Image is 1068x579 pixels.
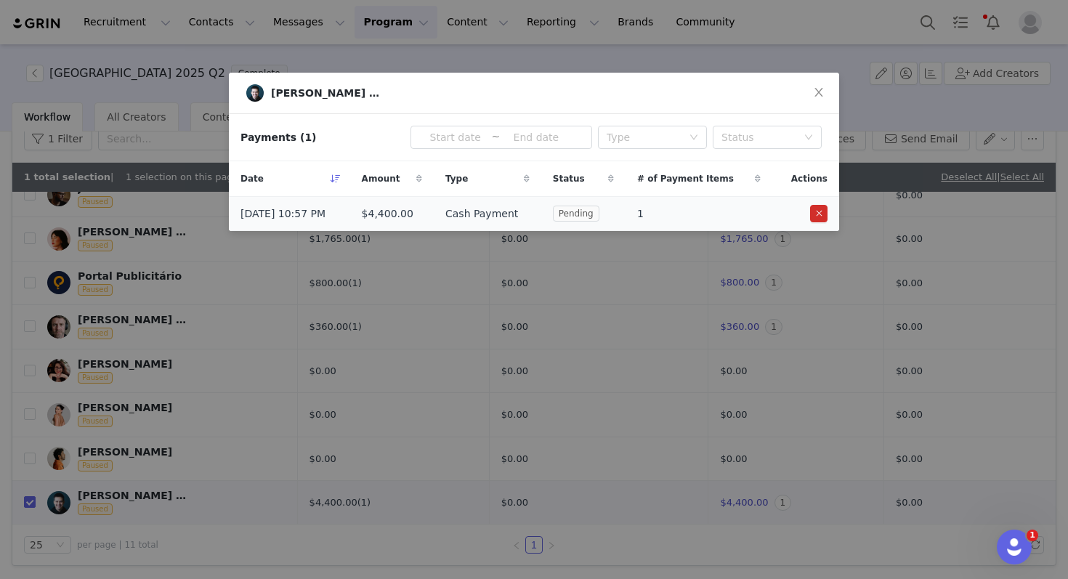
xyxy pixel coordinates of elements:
span: # of Payment Items [637,172,734,185]
button: Close [798,73,839,113]
span: Status [553,172,585,185]
span: [DATE] 10:57 PM [240,206,325,222]
span: $4,400.00 [362,206,413,222]
div: Status [721,130,797,145]
span: Cash Payment [445,206,518,222]
div: Type [607,130,682,145]
div: [PERSON_NAME] | Tráfego Orgânico [271,87,380,99]
i: icon: down [689,133,698,143]
span: Amount [362,172,400,185]
i: icon: down [804,133,813,143]
span: 1 [637,206,644,222]
a: [PERSON_NAME] | Tráfego Orgânico [246,84,380,102]
span: Type [445,172,468,185]
article: Payments [229,114,839,231]
input: Start date [419,129,491,145]
input: End date [500,129,572,145]
div: Actions [772,163,839,194]
img: d7d3d26d-18a8-4007-9906-42d73a394773--s.jpg [246,84,264,102]
iframe: Intercom live chat [997,530,1032,564]
span: Pending [553,206,599,222]
div: Payments (1) [240,130,317,145]
i: icon: close [813,86,825,98]
span: Date [240,172,264,185]
span: 1 [1027,530,1038,541]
